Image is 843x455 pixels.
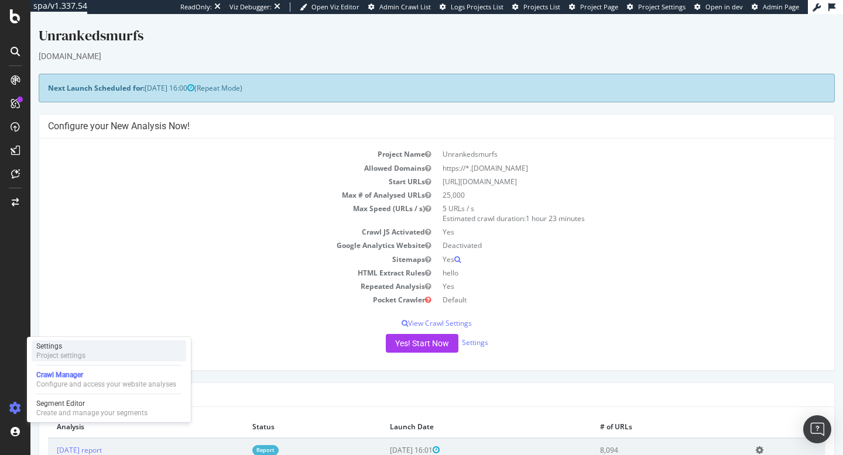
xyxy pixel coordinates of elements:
[406,225,795,238] td: Deactivated
[18,304,795,314] p: View Crawl Settings
[638,2,686,11] span: Project Settings
[406,266,795,279] td: Yes
[406,188,795,211] td: 5 URLs / s Estimated crawl duration:
[18,188,406,211] td: Max Speed (URLs / s)
[18,239,406,252] td: Sitemaps
[36,408,148,418] div: Create and manage your segments
[512,2,560,12] a: Projects List
[451,2,503,11] span: Logs Projects List
[580,2,618,11] span: Project Page
[180,2,212,12] div: ReadOnly:
[8,12,804,36] div: Unrankedsmurfs
[18,211,406,225] td: Crawl JS Activated
[36,351,85,360] div: Project settings
[213,402,350,424] th: Status
[18,69,114,79] strong: Next Launch Scheduled for:
[705,2,743,11] span: Open in dev
[18,375,795,387] h4: Last 10 Crawls
[561,424,717,447] td: 8,094
[36,380,176,389] div: Configure and access your website analyses
[351,402,561,424] th: Launch Date
[229,2,272,12] div: Viz Debugger:
[406,252,795,266] td: hello
[406,133,795,147] td: Unrankedsmurfs
[406,174,795,188] td: 25,000
[406,161,795,174] td: [URL][DOMAIN_NAME]
[18,133,406,147] td: Project Name
[18,161,406,174] td: Start URLs
[18,106,795,118] h4: Configure your New Analysis Now!
[406,279,795,292] td: Default
[569,2,618,12] a: Project Page
[18,279,406,292] td: Pocket Crawler
[752,2,799,12] a: Admin Page
[18,225,406,238] td: Google Analytics Website
[431,323,458,333] a: Settings
[368,2,431,12] a: Admin Crawl List
[18,402,213,424] th: Analysis
[18,147,406,161] td: Allowed Domains
[355,320,428,339] button: Yes! Start Now
[18,174,406,188] td: Max # of Analysed URLs
[406,147,795,161] td: https://*.[DOMAIN_NAME]
[26,431,71,441] a: [DATE] report
[8,60,804,88] div: (Repeat Mode)
[222,431,248,441] a: Report
[627,2,686,12] a: Project Settings
[18,252,406,266] td: HTML Extract Rules
[495,199,554,209] span: 1 hour 23 minutes
[32,340,186,361] a: SettingsProject settings
[379,2,431,11] span: Admin Crawl List
[561,402,717,424] th: # of URLs
[300,2,359,12] a: Open Viz Editor
[36,370,176,380] div: Crawl Manager
[694,2,743,12] a: Open in dev
[763,2,799,11] span: Admin Page
[8,36,804,48] div: [DOMAIN_NAME]
[32,398,186,419] a: Segment EditorCreate and manage your segments
[36,342,85,351] div: Settings
[523,2,560,11] span: Projects List
[359,431,409,441] span: [DATE] 16:01
[406,239,795,252] td: Yes
[803,415,831,443] div: Open Intercom Messenger
[406,211,795,225] td: Yes
[32,369,186,390] a: Crawl ManagerConfigure and access your website analyses
[311,2,359,11] span: Open Viz Editor
[18,266,406,279] td: Repeated Analysis
[36,399,148,408] div: Segment Editor
[114,69,164,79] span: [DATE] 16:00
[440,2,503,12] a: Logs Projects List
